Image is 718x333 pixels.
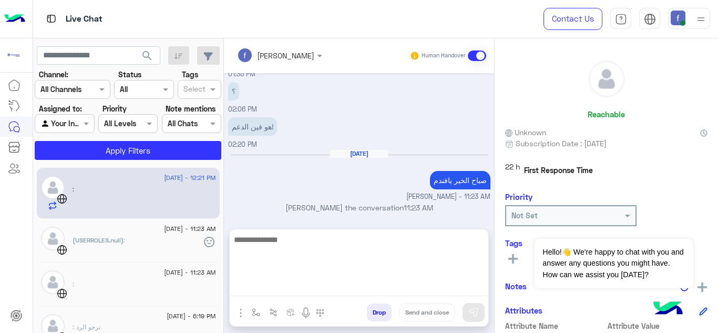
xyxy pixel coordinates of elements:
[265,304,282,321] button: Trigger scenario
[118,69,141,80] label: Status
[698,282,707,292] img: add
[694,13,707,26] img: profile
[671,11,685,25] img: userImage
[252,308,260,317] img: select flow
[543,8,602,30] a: Contact Us
[300,307,312,319] img: send voice note
[589,61,624,97] img: defaultAdmin.png
[164,268,216,277] span: [DATE] - 11:23 AM
[41,176,65,199] img: defaultAdmin.png
[468,307,479,318] img: send message
[404,203,433,212] span: 11:23 AM
[4,46,23,65] img: 171468393613305
[66,12,102,26] p: Live Chat
[73,280,74,288] span: :
[57,194,67,204] img: WebChat
[141,49,153,62] span: search
[610,8,631,30] a: tab
[228,82,239,100] p: 7/9/2025, 2:06 PM
[57,245,67,255] img: WebChat
[608,320,708,331] span: Attribute Value
[228,140,257,148] span: 02:20 PM
[228,70,255,78] span: 01:35 PM
[135,46,160,69] button: search
[535,239,693,288] span: Hello!👋 We're happy to chat with you and answer any questions you might have. How can we assist y...
[367,304,392,321] button: Drop
[182,83,206,97] div: Select
[505,238,707,248] h6: Tags
[505,306,542,315] h6: Attributes
[399,304,455,321] button: Send and close
[505,161,520,180] span: 22 h
[164,173,216,183] span: [DATE] - 12:21 PM
[4,8,25,30] img: Logo
[505,281,527,291] h6: Notes
[39,103,82,114] label: Assigned to:
[269,308,278,317] img: Trigger scenario
[228,202,490,213] p: [PERSON_NAME] the conversation
[316,309,324,317] img: make a call
[505,192,532,201] h6: Priority
[422,52,466,60] small: Human Handover
[650,291,686,328] img: hulul-logo.png
[102,103,127,114] label: Priority
[228,105,257,113] span: 02:06 PM
[41,227,65,250] img: defaultAdmin.png
[406,192,490,202] span: [PERSON_NAME] - 11:23 AM
[73,236,124,244] span: (USERROLES.null)
[166,103,216,114] label: Note mentions
[167,311,216,321] span: [DATE] - 6:19 PM
[41,270,65,294] img: defaultAdmin.png
[524,165,593,176] span: First Response Time
[286,308,295,317] img: create order
[35,141,221,160] button: Apply Filters
[248,304,265,321] button: select flow
[516,138,607,149] span: Subscription Date : [DATE]
[39,69,68,80] label: Channel:
[124,236,125,244] span: :
[73,185,74,193] span: :
[164,224,216,234] span: [DATE] - 11:23 AM
[282,304,300,321] button: create order
[228,117,277,136] p: 7/9/2025, 2:20 PM
[57,288,67,299] img: WebChat
[644,13,656,25] img: tab
[505,127,546,138] span: Unknown
[45,12,58,25] img: tab
[330,150,388,157] h6: [DATE]
[234,307,247,319] img: send attachment
[430,171,490,189] p: 8/9/2025, 11:23 AM
[615,13,627,25] img: tab
[182,69,198,80] label: Tags
[588,109,625,119] h6: Reachable
[505,320,606,331] span: Attribute Name
[73,323,100,331] span: نرجو الرد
